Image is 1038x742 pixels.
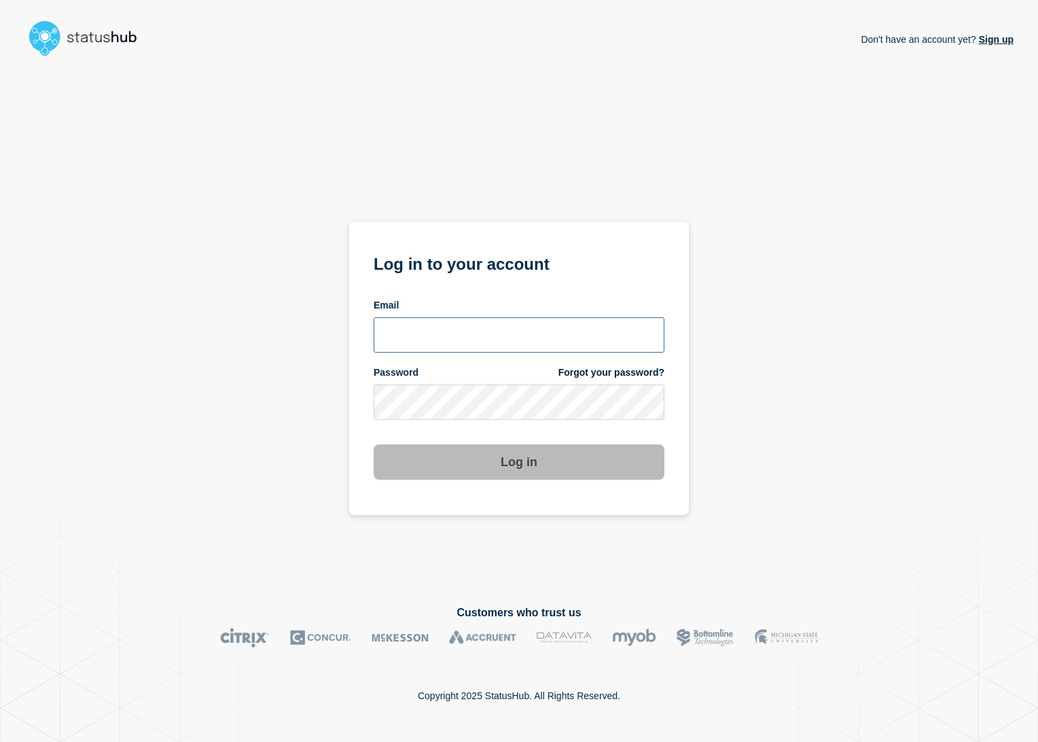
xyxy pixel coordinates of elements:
[612,628,656,648] img: myob logo
[449,628,516,648] img: Accruent logo
[558,366,664,379] a: Forgot your password?
[374,317,664,353] input: email input
[290,628,351,648] img: Concur logo
[861,23,1014,56] p: Don't have an account yet?
[677,628,734,648] img: Bottomline logo
[374,444,664,480] button: Log in
[24,607,1014,619] h2: Customers who trust us
[418,690,620,701] p: Copyright 2025 StatusHub. All Rights Reserved.
[220,628,270,648] img: Citrix logo
[24,16,154,60] img: StatusHub logo
[976,34,1014,45] a: Sign up
[374,250,664,275] h1: Log in to your account
[755,628,818,648] img: MSU logo
[374,385,664,420] input: password input
[374,299,399,312] span: Email
[374,366,418,379] span: Password
[537,628,592,648] img: DataVita logo
[372,628,429,648] img: McKesson logo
